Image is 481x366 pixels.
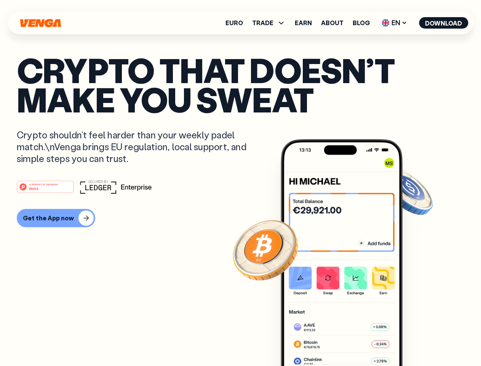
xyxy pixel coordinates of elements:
span: TRADE [252,18,286,27]
img: Bitcoin [231,215,300,284]
span: EN [379,17,410,29]
svg: Home [19,19,62,27]
a: About [321,20,344,26]
button: Get the App now [17,209,95,227]
p: Crypto shouldn’t feel harder than your weekly padel match.\nVenga brings EU regulation, local sup... [17,129,257,165]
a: Euro [225,20,243,26]
div: Get the App now [23,214,74,222]
a: Get the App now [17,209,464,227]
p: Crypto that doesn’t make you sweat [17,55,464,114]
tspan: Web3 [29,186,38,190]
a: #1 PRODUCT OF THE MONTHWeb3 [17,185,74,195]
img: USDC coin [380,164,435,219]
span: TRADE [252,20,273,26]
button: Download [419,17,468,29]
img: flag-uk [382,19,389,27]
tspan: #1 PRODUCT OF THE MONTH [29,183,58,185]
a: Earn [295,20,312,26]
a: Blog [353,20,370,26]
